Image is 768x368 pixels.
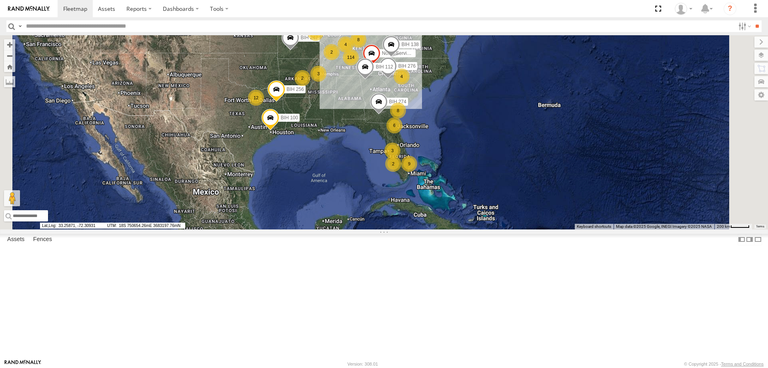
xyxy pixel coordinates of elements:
[386,117,402,133] div: 6
[4,39,15,50] button: Zoom in
[310,66,326,82] div: 3
[754,234,762,245] label: Hide Summary Table
[281,115,298,121] span: BIH 100
[724,2,736,15] i: ?
[754,89,768,101] label: Map Settings
[29,234,56,245] label: Fences
[3,234,28,245] label: Assets
[616,224,712,229] span: Map data ©2025 Google, INEGI Imagery ©2025 NASA
[738,234,746,245] label: Dock Summary Table to the Left
[389,99,406,105] span: BIH 274
[294,70,310,86] div: 2
[324,44,340,60] div: 2
[105,223,185,229] span: 18S 750654.26mE 3683197.76mN
[384,143,400,159] div: 3
[390,103,406,119] div: 8
[672,3,695,15] div: Nele .
[376,64,393,70] span: BIH 112
[756,225,764,228] a: Terms (opens in new tab)
[8,6,50,12] img: rand-logo.svg
[401,156,417,172] div: 9
[17,20,23,32] label: Search Query
[714,224,752,229] button: Map Scale: 200 km per 44 pixels
[717,224,730,229] span: 200 km
[350,32,366,48] div: 8
[735,20,752,32] label: Search Filter Options
[40,223,104,229] span: 33.25871, -72.30931
[385,156,401,172] div: 2
[684,362,764,366] div: © Copyright 2025 -
[348,362,378,366] div: Version: 308.01
[4,76,15,87] label: Measure
[343,49,359,65] div: 114
[398,63,416,69] span: BIH 276
[308,25,324,41] div: 2
[287,86,304,92] span: BIH 256
[4,360,41,368] a: Visit our Website
[4,61,15,72] button: Zoom Home
[746,234,754,245] label: Dock Summary Table to the Right
[301,35,318,40] span: BIH 247
[402,42,419,47] span: BIH 138
[577,224,611,229] button: Keyboard shortcuts
[394,68,410,84] div: 4
[721,362,764,366] a: Terms and Conditions
[4,50,15,61] button: Zoom out
[338,36,354,52] div: 4
[248,90,264,106] div: 12
[4,190,20,206] button: Drag Pegman onto the map to open Street View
